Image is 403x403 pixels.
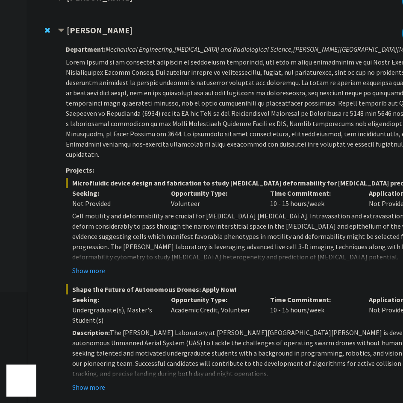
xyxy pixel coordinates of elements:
[66,166,94,174] strong: Projects:
[72,188,159,198] p: Seeking:
[264,294,363,325] div: 10 - 15 hours/week
[72,294,159,305] p: Seeking:
[165,294,264,325] div: Academic Credit, Volunteer
[270,294,356,305] p: Time Commitment:
[174,45,293,53] i: [MEDICAL_DATA] and Radiological Science,
[45,27,50,34] span: Remove Ishan Barman from bookmarks
[171,294,257,305] p: Opportunity Type:
[264,188,363,209] div: 10 - 15 hours/week
[72,328,110,337] strong: Description:
[58,27,65,34] span: Contract Ishan Barman Bookmark
[66,45,106,53] strong: Department:
[165,188,264,209] div: Volunteer
[106,45,174,53] i: Mechanical Engineering,
[72,305,159,325] div: Undergraduate(s), Master's Student(s)
[72,265,105,276] button: Show more
[270,188,356,198] p: Time Commitment:
[72,198,159,209] div: Not Provided
[67,25,132,35] strong: [PERSON_NAME]
[72,382,105,392] button: Show more
[171,188,257,198] p: Opportunity Type:
[6,365,36,397] iframe: Chat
